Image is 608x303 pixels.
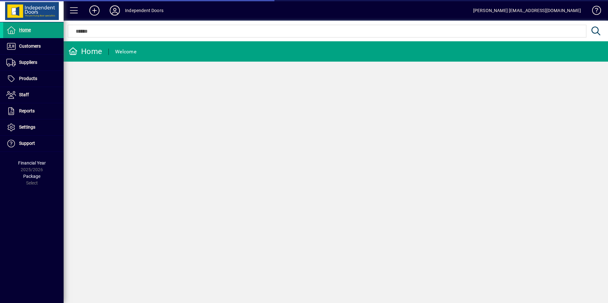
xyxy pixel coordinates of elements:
[23,174,40,179] span: Package
[3,87,64,103] a: Staff
[19,60,37,65] span: Suppliers
[18,160,46,165] span: Financial Year
[68,46,102,57] div: Home
[587,1,600,22] a: Knowledge Base
[19,76,37,81] span: Products
[3,38,64,54] a: Customers
[3,119,64,135] a: Settings
[3,71,64,87] a: Products
[473,5,581,16] div: [PERSON_NAME] [EMAIL_ADDRESS][DOMAIN_NAME]
[3,55,64,71] a: Suppliers
[19,108,35,113] span: Reports
[105,5,125,16] button: Profile
[3,136,64,151] a: Support
[19,27,31,32] span: Home
[19,92,29,97] span: Staff
[84,5,105,16] button: Add
[19,141,35,146] span: Support
[115,47,136,57] div: Welcome
[19,44,41,49] span: Customers
[19,125,35,130] span: Settings
[125,5,163,16] div: Independent Doors
[3,103,64,119] a: Reports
